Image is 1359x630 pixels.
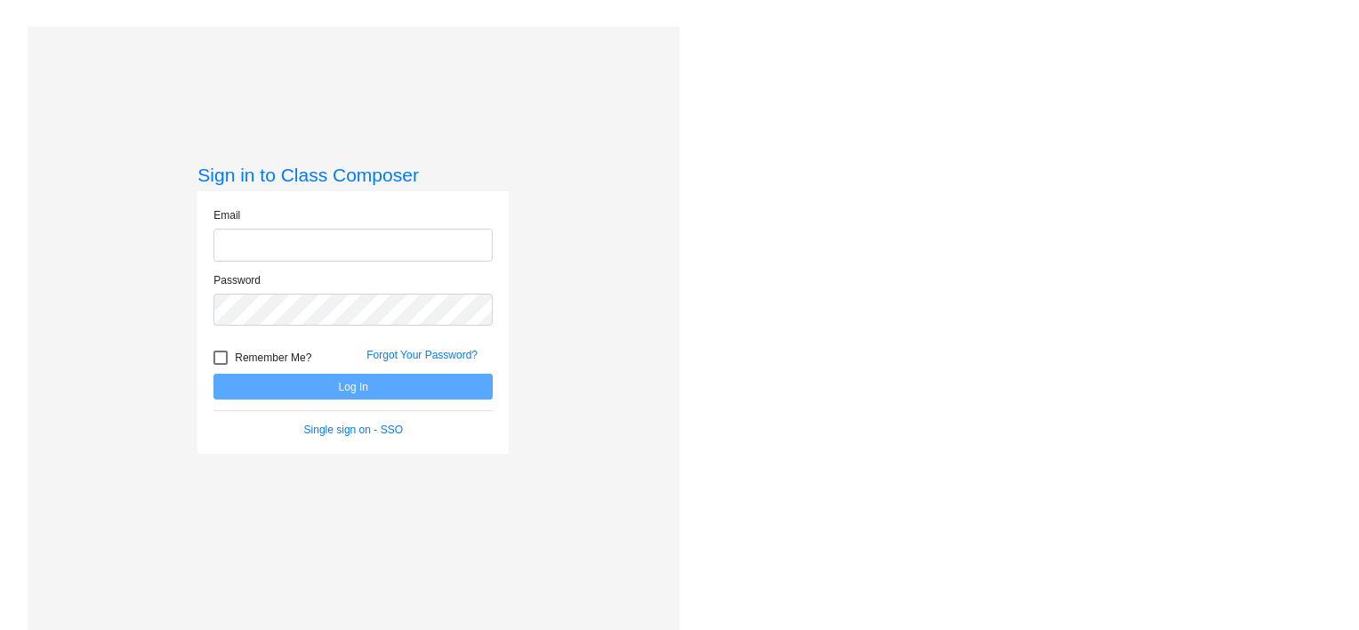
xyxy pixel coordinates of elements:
label: Email [213,207,240,223]
h3: Sign in to Class Composer [197,164,509,186]
a: Forgot Your Password? [366,349,478,361]
label: Password [213,272,261,288]
span: Remember Me? [235,347,311,368]
button: Log In [213,374,493,400]
a: Single sign on - SSO [304,424,403,436]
